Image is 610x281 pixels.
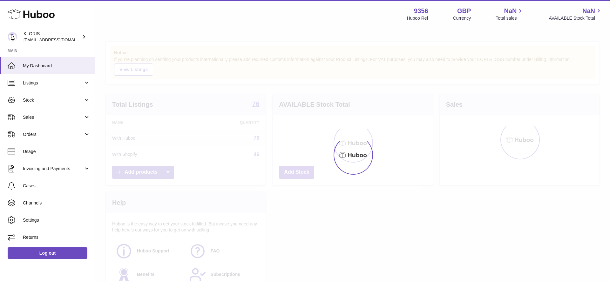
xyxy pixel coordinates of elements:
span: [EMAIL_ADDRESS][DOMAIN_NAME] [24,37,93,42]
span: Stock [23,97,84,103]
span: Sales [23,114,84,120]
div: KLORIS [24,31,81,43]
span: AVAILABLE Stock Total [549,15,602,21]
span: Settings [23,217,90,223]
div: Currency [453,15,471,21]
span: Returns [23,234,90,240]
span: Channels [23,200,90,206]
span: My Dashboard [23,63,90,69]
a: NaN Total sales [496,7,524,21]
span: Cases [23,183,90,189]
strong: GBP [457,7,471,15]
span: Usage [23,149,90,155]
span: Orders [23,131,84,137]
div: Huboo Ref [407,15,428,21]
img: huboo@kloriscbd.com [8,32,17,42]
strong: 9356 [414,7,428,15]
span: Total sales [496,15,524,21]
a: Log out [8,247,87,259]
span: Listings [23,80,84,86]
span: Invoicing and Payments [23,166,84,172]
span: NaN [504,7,517,15]
a: NaN AVAILABLE Stock Total [549,7,602,21]
span: NaN [582,7,595,15]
